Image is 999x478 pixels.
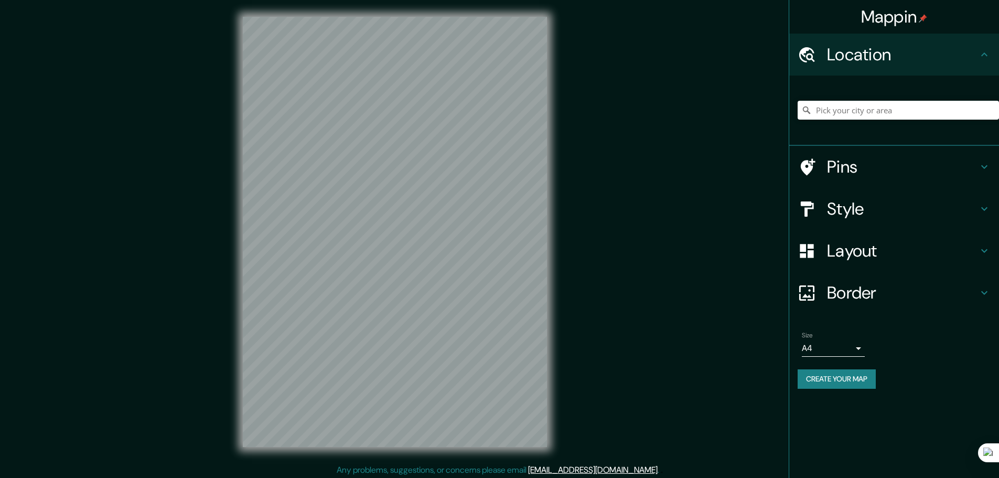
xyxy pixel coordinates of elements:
h4: Style [827,198,978,219]
div: Border [789,272,999,314]
a: [EMAIL_ADDRESS][DOMAIN_NAME] [528,464,658,475]
p: Any problems, suggestions, or concerns please email . [337,464,659,476]
input: Pick your city or area [798,101,999,120]
h4: Mappin [861,6,928,27]
label: Size [802,331,813,340]
div: . [659,464,661,476]
div: Layout [789,230,999,272]
div: Pins [789,146,999,188]
h4: Pins [827,156,978,177]
canvas: Map [243,17,547,447]
div: . [661,464,663,476]
button: Create your map [798,369,876,389]
img: pin-icon.png [919,14,927,23]
div: Location [789,34,999,76]
h4: Border [827,282,978,303]
div: Style [789,188,999,230]
h4: Layout [827,240,978,261]
div: A4 [802,340,865,357]
h4: Location [827,44,978,65]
